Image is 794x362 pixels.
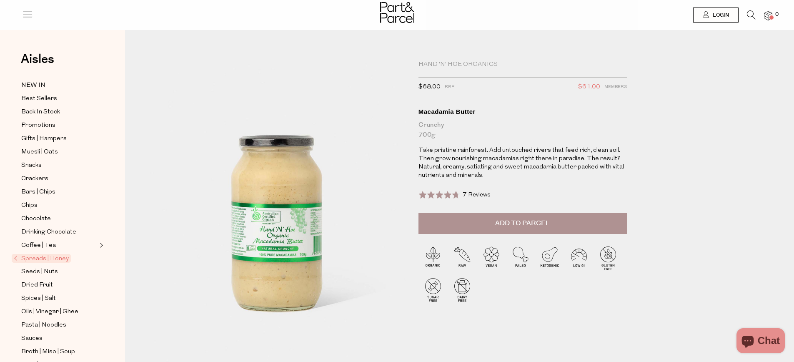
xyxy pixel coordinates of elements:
a: Crackers [21,173,97,184]
a: Coffee | Tea [21,240,97,251]
a: Pasta | Noodles [21,320,97,330]
a: Muesli | Oats [21,147,97,157]
img: P_P-ICONS-Live_Bec_V11_Dairy_Free.svg [448,275,477,304]
a: Chocolate [21,214,97,224]
a: NEW IN [21,80,97,90]
span: Pasta | Noodles [21,320,66,330]
span: Gifts | Hampers [21,134,67,144]
a: Broth | Miso | Soup [21,347,97,357]
a: Oils | Vinegar | Ghee [21,307,97,317]
span: Best Sellers [21,94,57,104]
img: P_P-ICONS-Live_Bec_V11_Sugar_Free.svg [418,275,448,304]
a: Spices | Salt [21,293,97,304]
span: Login [711,12,729,19]
a: Bars | Chips [21,187,97,197]
a: Seeds | Nuts [21,266,97,277]
a: Dried Fruit [21,280,97,290]
span: Chips [21,201,38,211]
img: P_P-ICONS-Live_Bec_V11_Organic.svg [418,244,448,273]
a: Snacks [21,160,97,171]
a: Spreads | Honey [14,254,97,264]
span: Back In Stock [21,107,60,117]
span: $61.00 [578,82,600,93]
button: Expand/Collapse Coffee | Tea [98,240,103,250]
span: 7 Reviews [463,192,491,198]
a: 0 [764,11,772,20]
span: Oils | Vinegar | Ghee [21,307,78,317]
span: Spreads | Honey [12,254,71,263]
span: $68.00 [418,82,441,93]
span: Add to Parcel [495,219,550,228]
span: Dried Fruit [21,280,53,290]
a: Chips [21,200,97,211]
inbox-online-store-chat: Shopify online store chat [734,328,787,355]
span: RRP [445,82,454,93]
div: Crunchy 700g [418,120,627,140]
img: P_P-ICONS-Live_Bec_V11_Gluten_Free.svg [594,244,623,273]
span: NEW IN [21,80,45,90]
span: Aisles [21,50,54,68]
span: Sauces [21,334,43,344]
span: Members [604,82,627,93]
a: Gifts | Hampers [21,133,97,144]
span: Seeds | Nuts [21,267,58,277]
button: Add to Parcel [418,213,627,234]
a: Best Sellers [21,93,97,104]
a: Drinking Chocolate [21,227,97,237]
img: P_P-ICONS-Live_Bec_V11_Low_Gi.svg [564,244,594,273]
span: Drinking Chocolate [21,227,76,237]
a: Aisles [21,53,54,74]
span: 0 [773,11,781,18]
a: Login [693,8,739,23]
a: Back In Stock [21,107,97,117]
span: Chocolate [21,214,51,224]
div: Hand 'n' Hoe Organics [418,60,627,69]
img: P_P-ICONS-Live_Bec_V11_Paleo.svg [506,244,535,273]
img: P_P-ICONS-Live_Bec_V11_Ketogenic.svg [535,244,564,273]
span: Snacks [21,161,42,171]
span: Bars | Chips [21,187,55,197]
a: Sauces [21,333,97,344]
span: Muesli | Oats [21,147,58,157]
span: Coffee | Tea [21,241,56,251]
p: Take pristine rainforest. Add untouched rivers that feed rich, clean soil. Then grow nourishing m... [418,146,627,180]
span: Spices | Salt [21,294,56,304]
span: Promotions [21,121,55,131]
a: Promotions [21,120,97,131]
span: Broth | Miso | Soup [21,347,75,357]
img: Part&Parcel [380,2,414,23]
img: P_P-ICONS-Live_Bec_V11_Raw.svg [448,244,477,273]
div: Macadamia Butter [418,108,627,116]
span: Crackers [21,174,48,184]
img: P_P-ICONS-Live_Bec_V11_Vegan.svg [477,244,506,273]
